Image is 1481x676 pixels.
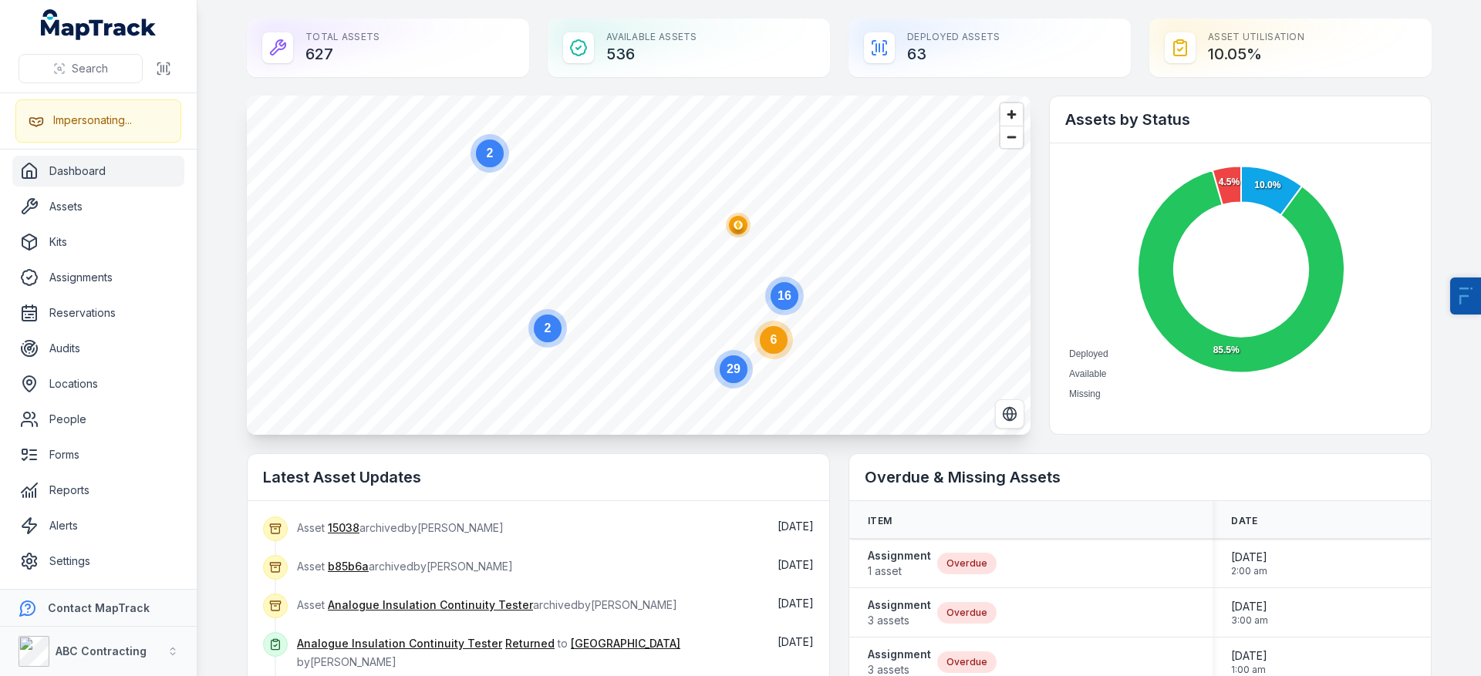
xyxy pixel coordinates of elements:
[1231,664,1267,676] span: 1:00 am
[545,321,552,335] text: 2
[868,597,931,628] a: Assignment3 assets
[778,635,814,648] span: [DATE]
[937,553,997,574] div: Overdue
[297,598,677,611] span: Asset archived by [PERSON_NAME]
[505,636,555,651] a: Returned
[12,368,184,399] a: Locations
[868,548,931,579] a: Assignment1 asset
[1231,550,1267,577] time: 31/08/2024, 2:00:00 am
[12,262,184,293] a: Assignments
[778,635,814,648] time: 02/09/2025, 3:02:40 pm
[1065,109,1415,130] h2: Assets by Status
[12,439,184,470] a: Forms
[328,559,369,574] a: b85b6a
[1000,126,1023,148] button: Zoom out
[868,563,931,579] span: 1 asset
[12,404,184,435] a: People
[12,227,184,257] a: Kits
[1231,614,1268,627] span: 3:00 am
[297,637,680,668] span: to by [PERSON_NAME]
[1231,599,1268,614] span: [DATE]
[937,602,997,624] div: Overdue
[1231,565,1267,577] span: 2:00 am
[1231,648,1267,676] time: 31/01/2025, 1:00:00 am
[72,61,108,76] span: Search
[1231,550,1267,565] span: [DATE]
[778,289,791,302] text: 16
[778,597,814,610] span: [DATE]
[771,333,778,346] text: 6
[1069,388,1101,399] span: Missing
[12,475,184,506] a: Reports
[778,520,814,533] time: 02/09/2025, 3:03:47 pm
[297,521,504,534] span: Asset archived by [PERSON_NAME]
[571,636,680,651] a: [GEOGRAPHIC_DATA]
[868,597,931,613] strong: Assignment
[778,558,814,571] time: 02/09/2025, 3:03:34 pm
[1000,103,1023,126] button: Zoom in
[1069,348,1108,359] span: Deployed
[865,466,1415,488] h2: Overdue & Missing Assets
[12,333,184,364] a: Audits
[247,96,1031,435] canvas: Map
[868,548,931,563] strong: Assignment
[41,9,157,40] a: MapTrack
[48,601,150,614] strong: Contact MapTrack
[995,399,1024,429] button: Switch to Satellite View
[12,510,184,541] a: Alerts
[297,636,502,651] a: Analogue Insulation Continuity Tester
[868,613,931,628] span: 3 assets
[53,113,132,128] div: Impersonating...
[487,146,494,160] text: 2
[56,644,147,658] strong: ABC Contracting
[328,597,533,613] a: Analogue Insulation Continuity Tester
[778,558,814,571] span: [DATE]
[1069,368,1106,379] span: Available
[12,298,184,328] a: Reservations
[1231,599,1268,627] time: 30/11/2024, 3:00:00 am
[19,54,143,83] button: Search
[868,647,931,662] strong: Assignment
[12,156,184,187] a: Dashboard
[868,515,892,527] span: Item
[297,560,513,573] span: Asset archived by [PERSON_NAME]
[12,546,184,577] a: Settings
[1231,648,1267,664] span: [DATE]
[1231,515,1257,527] span: Date
[778,520,814,533] span: [DATE]
[263,466,814,488] h2: Latest Asset Updates
[937,651,997,673] div: Overdue
[328,520,359,536] a: 15038
[727,362,740,375] text: 29
[12,191,184,222] a: Assets
[778,597,814,610] time: 02/09/2025, 3:02:43 pm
